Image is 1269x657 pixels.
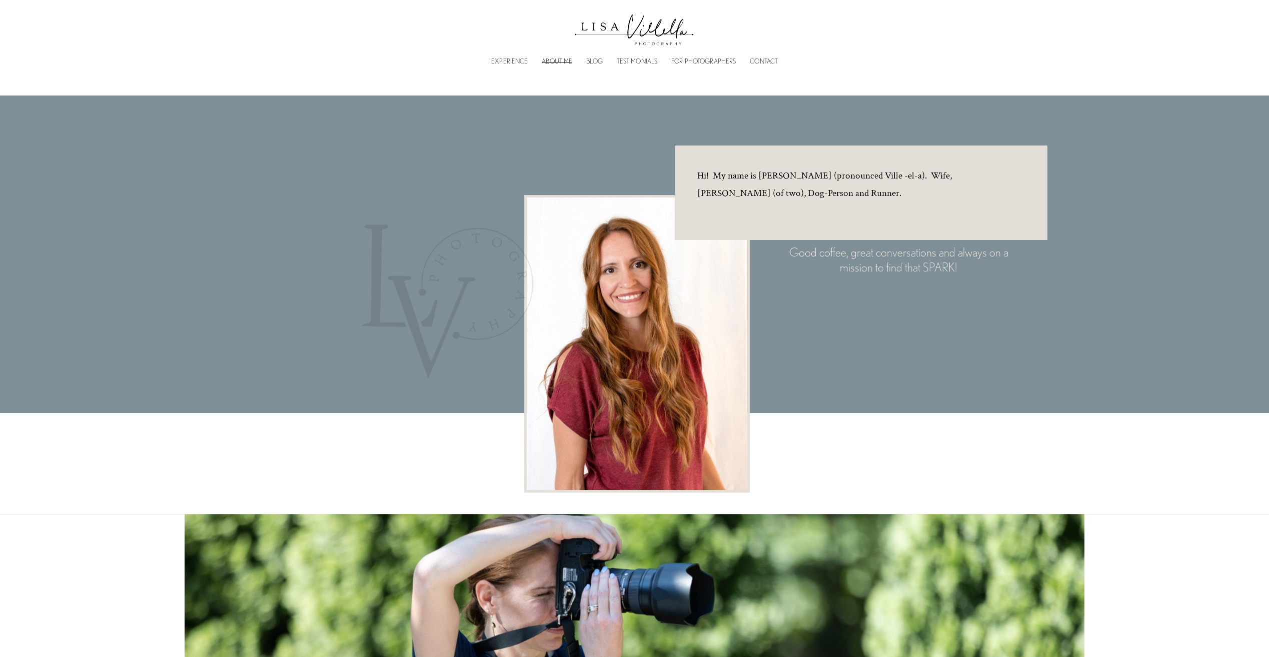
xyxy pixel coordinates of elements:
a: ABOUT ME [542,60,572,63]
a: BLOG [586,60,603,63]
a: EXPERIENCE [491,60,528,63]
span: Hi! My name is [PERSON_NAME] (pronounced Ville -el-a). Wife, [PERSON_NAME] (of two), Dog-Person a... [697,169,954,199]
img: Lisa Villella Photography [569,4,699,50]
a: TESTIMONIALS [617,60,658,63]
a: CONTACT [750,60,778,63]
a: FOR PHOTOGRAPHERS [671,60,736,63]
span: Good coffee, great conversations and always on a mission to find that SPARK! [789,245,1011,274]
